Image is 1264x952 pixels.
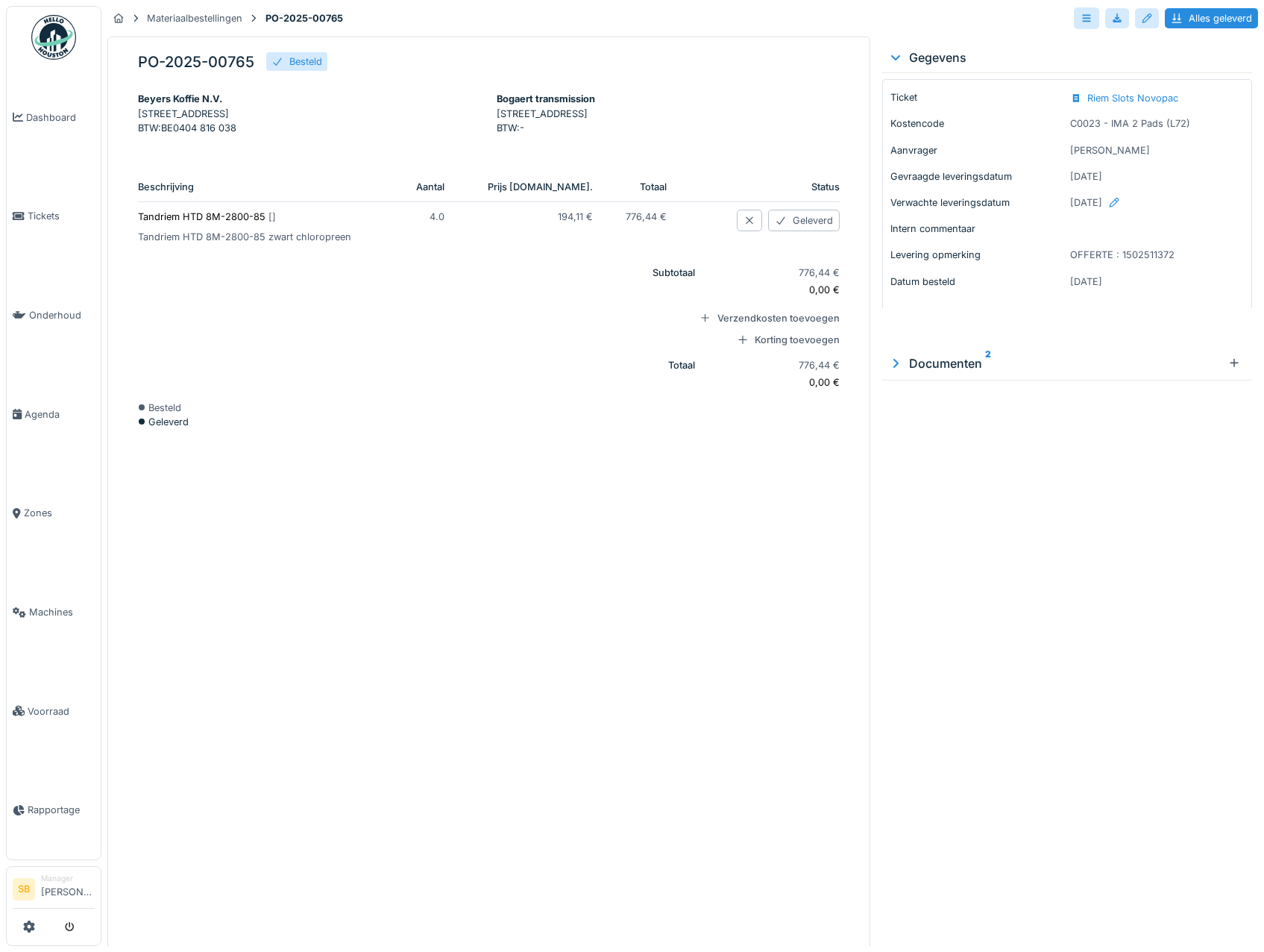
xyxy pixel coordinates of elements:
[138,401,840,415] div: Besteld
[888,48,1246,66] div: Gegevens
[7,365,101,464] a: Agenda
[1070,275,1244,289] p: [DATE]
[138,351,707,400] th: Totaal
[29,308,95,322] span: Onderhoud
[147,11,242,25] div: Materiaalbestellingen
[26,110,95,125] span: Dashboard
[890,275,1064,289] p: Datum besteld
[397,172,456,202] th: Aantal
[468,210,593,224] p: 194,11 €
[138,258,707,307] th: Subtotaal
[138,415,840,429] div: Geleverd
[25,407,95,422] span: Agenda
[985,354,991,372] sup: 2
[617,210,667,224] p: 776,44 €
[41,873,95,884] div: Manager
[138,107,482,121] p: [STREET_ADDRESS]
[679,333,840,347] div: Korting toevoegen
[138,210,385,224] p: Tandriem HTD 8M-2800-85
[7,563,101,662] a: Machines
[890,169,1064,184] p: Gevraagde leveringsdatum
[1087,91,1178,116] div: Riem Slots Novopac
[138,121,482,135] p: BTW : BE0404 816 038
[268,211,276,222] span: [ ]
[7,761,101,860] a: Rapportage
[890,195,1064,210] p: Verwachte leveringsdatum
[1070,169,1244,184] p: [DATE]
[7,662,101,761] a: Voorraad
[707,172,840,202] th: Status
[260,11,349,25] strong: PO-2025-00765
[890,222,1064,236] p: Intern commentaar
[1070,143,1244,157] p: [PERSON_NAME]
[679,311,840,325] div: Verzendkosten toevoegen
[138,53,254,71] h5: PO-2025-00765
[29,605,95,619] span: Machines
[719,375,840,389] p: 0,00 €
[13,878,35,901] li: SB
[7,266,101,365] a: Onderhoud
[28,209,95,223] span: Tickets
[409,210,444,224] p: 4.0
[890,143,1064,157] p: Aanvrager
[890,90,1064,104] p: Ticket
[1070,195,1244,222] div: [DATE]
[719,266,840,280] p: 776,44 €
[289,54,322,69] div: Besteld
[13,873,95,909] a: SB Manager[PERSON_NAME]
[890,248,1064,262] p: Levering opmerking
[456,172,605,202] th: Prijs [DOMAIN_NAME].
[7,167,101,266] a: Tickets
[138,92,482,106] div: Beyers Koffie N.V.
[7,68,101,167] a: Dashboard
[7,464,101,563] a: Zones
[719,283,840,297] p: 0,00 €
[138,230,385,244] p: Tandriem HTD 8M-2800-85 zwart chloropreen
[1070,248,1244,262] p: OFFERTE : 1502511372
[28,803,95,817] span: Rapportage
[24,506,95,520] span: Zones
[1070,116,1244,131] p: C0023 - IMA 2 Pads (L72)
[28,704,95,718] span: Voorraad
[719,358,840,372] p: 776,44 €
[31,15,76,60] img: Badge_color-CXgf-gQk.svg
[138,172,397,202] th: Beschrijving
[605,172,679,202] th: Totaal
[1165,8,1258,28] div: Alles geleverd
[497,92,840,106] div: Bogaert transmission
[888,354,1222,372] div: Documenten
[497,107,840,121] p: [STREET_ADDRESS]
[41,873,95,905] li: [PERSON_NAME]
[497,121,840,135] p: BTW : -
[890,116,1064,131] p: Kostencode
[768,210,840,231] div: Geleverd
